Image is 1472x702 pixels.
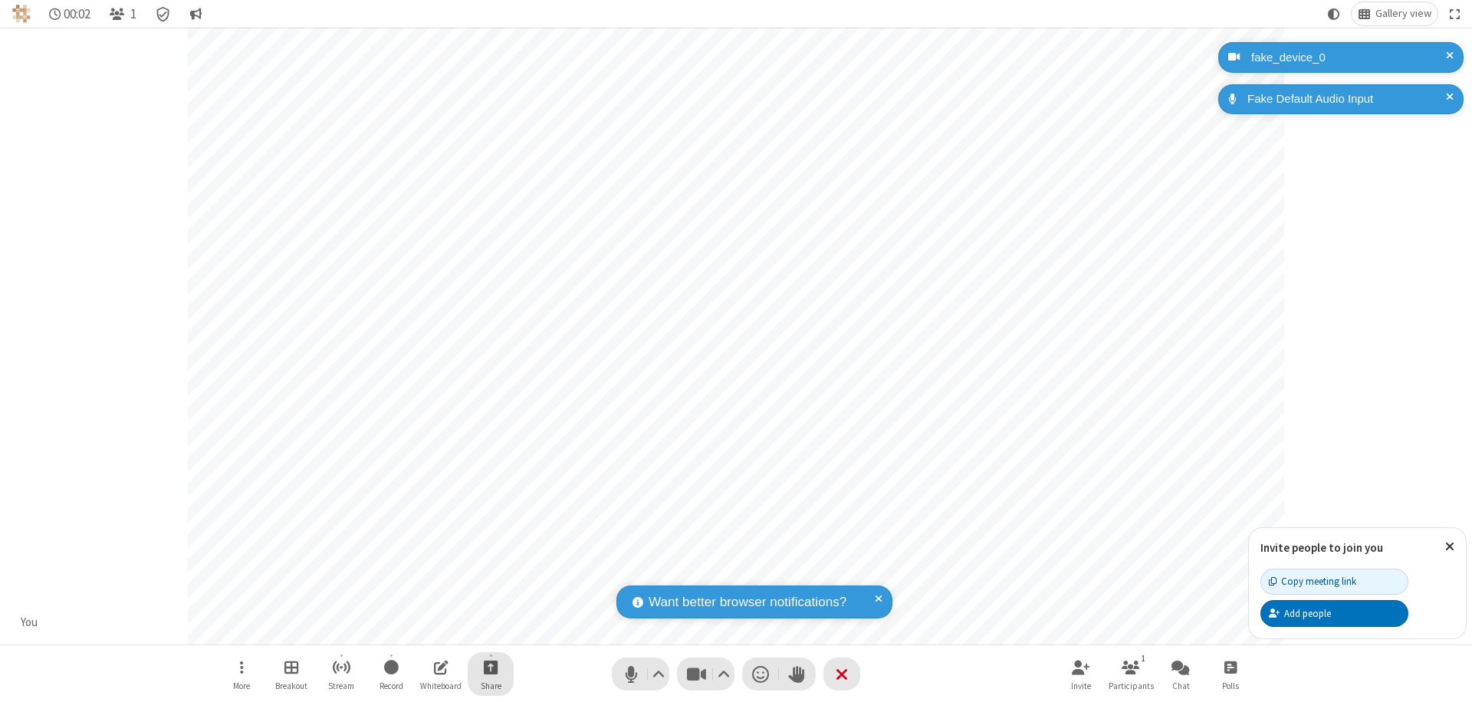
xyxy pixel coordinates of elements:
[1109,681,1154,691] span: Participants
[1108,652,1154,696] button: Open participant list
[328,681,354,691] span: Stream
[268,652,314,696] button: Manage Breakout Rooms
[1434,528,1466,566] button: Close popover
[1260,600,1408,626] button: Add people
[1137,651,1150,665] div: 1
[219,652,264,696] button: Open menu
[1352,2,1437,25] button: Change layout
[379,681,403,691] span: Record
[1444,2,1467,25] button: Fullscreen
[12,5,31,23] img: QA Selenium DO NOT DELETE OR CHANGE
[64,7,90,21] span: 00:02
[742,658,779,691] button: Send a reaction
[1172,681,1190,691] span: Chat
[468,652,514,696] button: Start sharing
[1207,652,1253,696] button: Open poll
[233,681,250,691] span: More
[1058,652,1104,696] button: Invite participants (⌘+Shift+I)
[612,658,669,691] button: Mute (⌘+Shift+A)
[1269,574,1356,589] div: Copy meeting link
[779,658,816,691] button: Raise hand
[1322,2,1346,25] button: Using system theme
[418,652,464,696] button: Open shared whiteboard
[368,652,414,696] button: Start recording
[420,681,462,691] span: Whiteboard
[1260,540,1383,555] label: Invite people to join you
[1242,90,1452,108] div: Fake Default Audio Input
[43,2,97,25] div: Timer
[649,592,846,612] span: Want better browser notifications?
[103,2,143,25] button: Open participant list
[823,658,860,691] button: End or leave meeting
[130,7,136,21] span: 1
[1158,652,1204,696] button: Open chat
[481,681,501,691] span: Share
[714,658,734,691] button: Video setting
[15,614,44,631] div: You
[183,2,208,25] button: Conversation
[1246,49,1452,67] div: fake_device_0
[318,652,364,696] button: Start streaming
[1071,681,1091,691] span: Invite
[1375,8,1431,20] span: Gallery view
[1260,569,1408,595] button: Copy meeting link
[677,658,734,691] button: Stop video (⌘+Shift+V)
[275,681,307,691] span: Breakout
[149,2,178,25] div: Meeting details Encryption enabled
[1222,681,1239,691] span: Polls
[649,658,669,691] button: Audio settings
